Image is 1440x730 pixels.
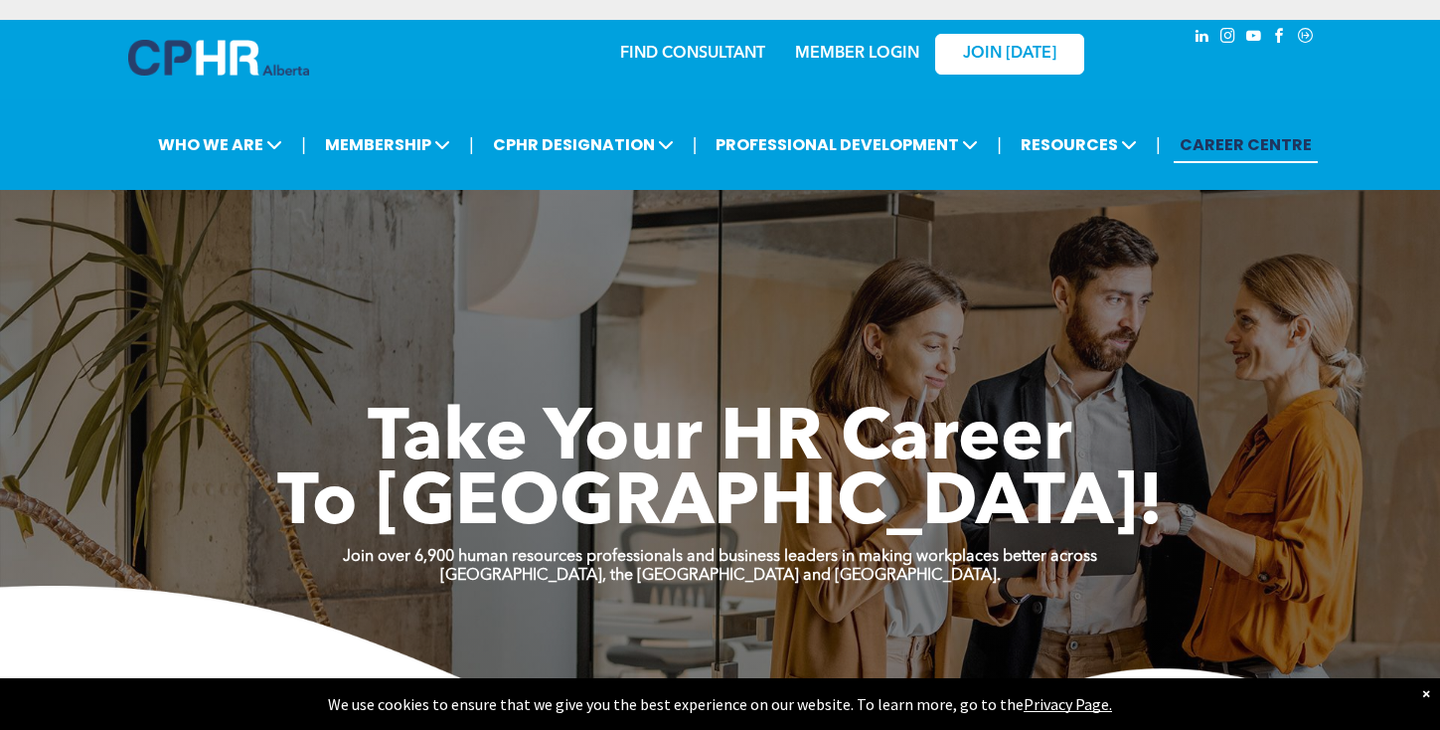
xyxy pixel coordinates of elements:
li: | [693,124,698,165]
span: To [GEOGRAPHIC_DATA]! [277,469,1164,541]
span: JOIN [DATE] [963,45,1056,64]
li: | [997,124,1002,165]
a: CAREER CENTRE [1174,126,1318,163]
li: | [469,124,474,165]
li: | [301,124,306,165]
span: PROFESSIONAL DEVELOPMENT [710,126,984,163]
img: A blue and white logo for cp alberta [128,40,309,76]
a: Privacy Page. [1024,694,1112,714]
a: instagram [1217,25,1239,52]
div: Dismiss notification [1422,683,1430,703]
span: WHO WE ARE [152,126,288,163]
a: MEMBER LOGIN [795,46,919,62]
span: CPHR DESIGNATION [487,126,680,163]
a: linkedin [1192,25,1213,52]
a: youtube [1243,25,1265,52]
a: FIND CONSULTANT [620,46,765,62]
span: MEMBERSHIP [319,126,456,163]
span: RESOURCES [1015,126,1143,163]
a: JOIN [DATE] [935,34,1084,75]
strong: [GEOGRAPHIC_DATA], the [GEOGRAPHIC_DATA] and [GEOGRAPHIC_DATA]. [440,568,1001,584]
a: facebook [1269,25,1291,52]
li: | [1156,124,1161,165]
span: Take Your HR Career [368,405,1072,476]
a: Social network [1295,25,1317,52]
strong: Join over 6,900 human resources professionals and business leaders in making workplaces better ac... [343,549,1097,565]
